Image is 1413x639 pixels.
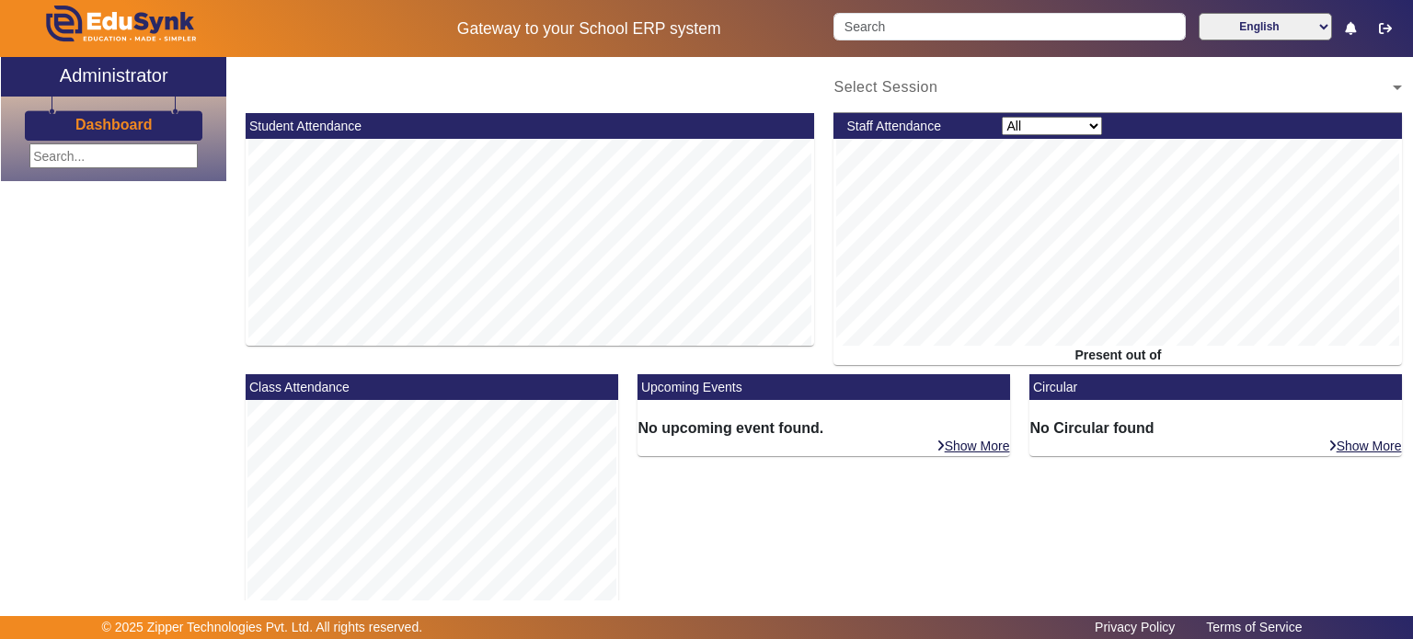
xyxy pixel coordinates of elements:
[1197,615,1311,639] a: Terms of Service
[833,79,937,95] span: Select Session
[833,13,1185,40] input: Search
[60,64,168,86] h2: Administrator
[1,57,226,97] a: Administrator
[638,419,1010,437] h6: No upcoming event found.
[363,19,814,39] h5: Gateway to your School ERP system
[1029,419,1402,437] h6: No Circular found
[936,438,1011,454] a: Show More
[638,374,1010,400] mat-card-header: Upcoming Events
[246,113,814,139] mat-card-header: Student Attendance
[246,374,618,400] mat-card-header: Class Attendance
[29,144,198,169] input: Search...
[833,346,1402,365] div: Present out of
[75,117,153,134] h3: Dashboard
[837,117,993,136] div: Staff Attendance
[1086,615,1184,639] a: Privacy Policy
[1029,374,1402,400] mat-card-header: Circular
[1327,438,1403,454] a: Show More
[102,618,423,637] p: © 2025 Zipper Technologies Pvt. Ltd. All rights reserved.
[75,116,154,135] a: Dashboard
